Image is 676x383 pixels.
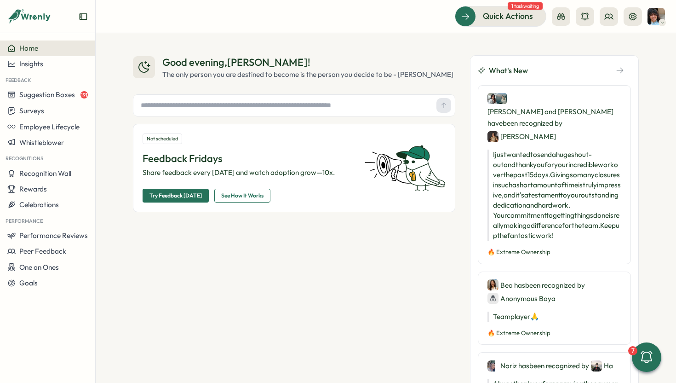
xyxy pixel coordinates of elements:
span: Rewards [19,185,47,193]
img: Hong NGUYEN (Ms.) (VN-HR-Talent Acquisition) [487,93,498,104]
p: 🔥 Extreme Ownership [487,248,621,256]
div: Noriz has been recognized by [487,360,621,371]
p: Team player🙏 [487,312,621,322]
p: Feedback Fridays [143,151,353,166]
div: Anonymous Baya [487,293,556,304]
span: What's New [489,65,528,76]
button: Quick Actions [455,6,546,26]
span: See How It Works [221,189,264,202]
span: Peer Feedback [19,247,66,255]
span: 1 task waiting [508,2,543,10]
div: Bea has been recognized by [487,279,621,304]
button: Try Feedback [DATE] [143,189,209,203]
span: Quick Actions [483,10,533,22]
div: Good evening , [PERSON_NAME] ! [162,55,453,70]
img: Noriz NOH (Ms.) (SG-FIN) [487,360,498,371]
div: [PERSON_NAME] [487,131,556,142]
div: [PERSON_NAME] and [PERSON_NAME] have been recognized by [487,93,621,142]
div: 7 [628,346,637,355]
span: One on Ones [19,263,59,272]
span: Employee Lifecycle [19,122,80,131]
button: See How It Works [214,189,270,203]
span: Try Feedback [DATE] [149,189,202,202]
span: Insights [19,59,43,68]
span: Home [19,44,38,52]
p: 🔥 Extreme Ownership [487,329,621,337]
span: Celebrations [19,200,59,209]
span: 191 [80,91,88,99]
p: Share feedback every [DATE] and watch adoption grow—10x. [143,168,353,178]
button: 7 [632,342,661,372]
img: Ha Nguyen [591,360,602,371]
img: Bea Ibarra [487,279,498,290]
img: Ngoc PHAM (Ms.) (VN-HR-Talent Acquisition) [496,93,507,104]
img: Sahana Rao [647,8,665,25]
span: Surveys [19,106,44,115]
img: Asmita Dutta [487,131,498,142]
span: Whistleblower [19,138,64,147]
p: I just wanted to send a huge shout-out and thank you for your incredible work over the past 15 da... [487,150,621,241]
span: Recognition Wall [19,169,71,178]
span: Goals [19,279,38,287]
div: The only person you are destined to become is the person you decide to be - [PERSON_NAME] [162,70,453,80]
div: Ha [591,360,613,371]
span: Suggestion Boxes [19,90,75,99]
span: Performance Reviews [19,231,88,240]
button: Expand sidebar [79,12,88,21]
div: Not scheduled [143,133,182,144]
